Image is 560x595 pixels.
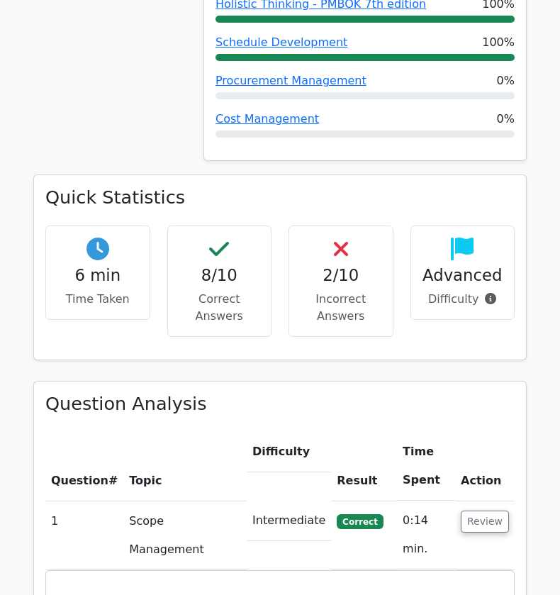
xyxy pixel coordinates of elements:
span: 0% [497,72,515,89]
h4: 8/10 [179,266,260,285]
th: Time Spent [397,432,455,501]
button: Review [461,511,509,533]
a: Procurement Management [215,74,366,87]
th: Difficulty [247,432,331,472]
span: 0% [497,111,515,128]
td: 1 [45,501,123,569]
th: Action [455,432,515,501]
h4: Advanced [422,266,503,285]
span: 100% [482,34,515,51]
p: Time Taken [57,291,138,308]
a: Cost Management [215,112,319,126]
h4: 6 min [57,266,138,285]
td: Intermediate [247,501,331,541]
span: Question [51,474,108,487]
th: Topic [123,432,247,501]
th: Result [331,432,397,501]
h4: 2/10 [301,266,381,285]
td: 0:14 min. [397,501,455,569]
th: # [45,432,123,501]
h3: Question Analysis [45,393,515,415]
p: Correct Answers [179,291,260,325]
td: Scope Management [123,501,247,569]
span: Correct [337,514,383,528]
a: Schedule Development [215,35,347,49]
p: Incorrect Answers [301,291,381,325]
h3: Quick Statistics [45,187,515,208]
p: Difficulty [422,291,503,308]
